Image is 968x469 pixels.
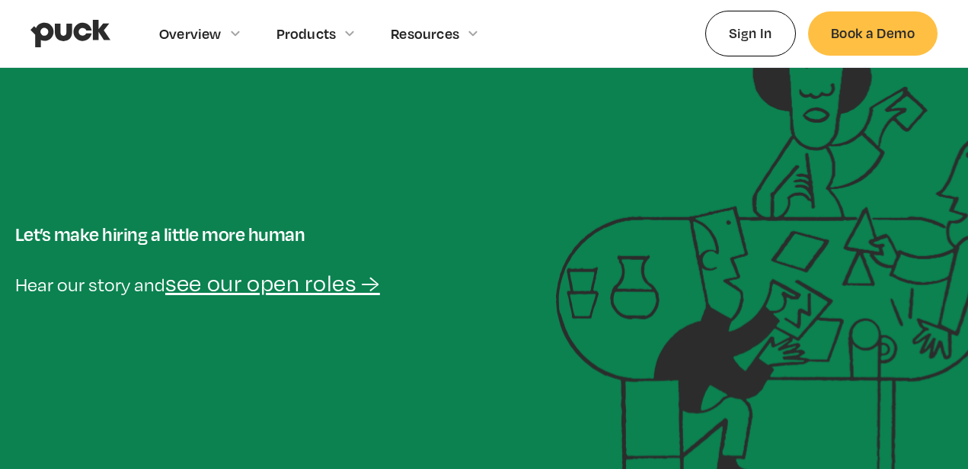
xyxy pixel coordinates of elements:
[159,25,222,42] div: Overview
[391,25,459,42] div: Resources
[276,25,337,42] div: Products
[15,223,305,246] h1: Let’s make hiring a little more human
[705,11,796,56] a: Sign In
[808,11,938,55] a: Book a Demo
[15,270,380,297] p: Hear our story and
[165,269,380,297] a: see our open roles →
